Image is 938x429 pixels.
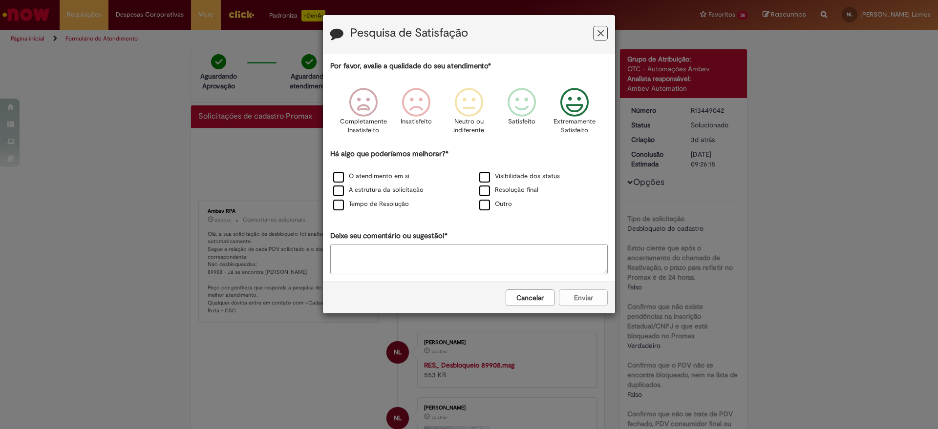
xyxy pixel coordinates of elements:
div: Completamente Insatisfeito [338,81,388,147]
div: Neutro ou indiferente [444,81,494,147]
label: Outro [479,200,512,209]
label: Por favor, avalie a qualidade do seu atendimento* [330,61,491,71]
label: Resolução final [479,185,538,195]
p: Extremamente Satisfeito [554,117,596,135]
label: Pesquisa de Satisfação [350,27,468,40]
div: Insatisfeito [391,81,441,147]
button: Cancelar [506,289,554,306]
div: Satisfeito [497,81,547,147]
div: Extremamente Satisfeito [550,81,599,147]
p: Completamente Insatisfeito [340,117,387,135]
p: Insatisfeito [401,117,432,126]
label: Tempo de Resolução [333,200,409,209]
p: Satisfeito [508,117,535,126]
div: Há algo que poderíamos melhorar?* [330,149,608,212]
label: A estrutura da solicitação [333,185,424,195]
label: Visibilidade dos status [479,172,560,181]
p: Neutro ou indiferente [451,117,487,135]
label: Deixe seu comentário ou sugestão!* [330,231,448,241]
label: O atendimento em si [333,172,409,181]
